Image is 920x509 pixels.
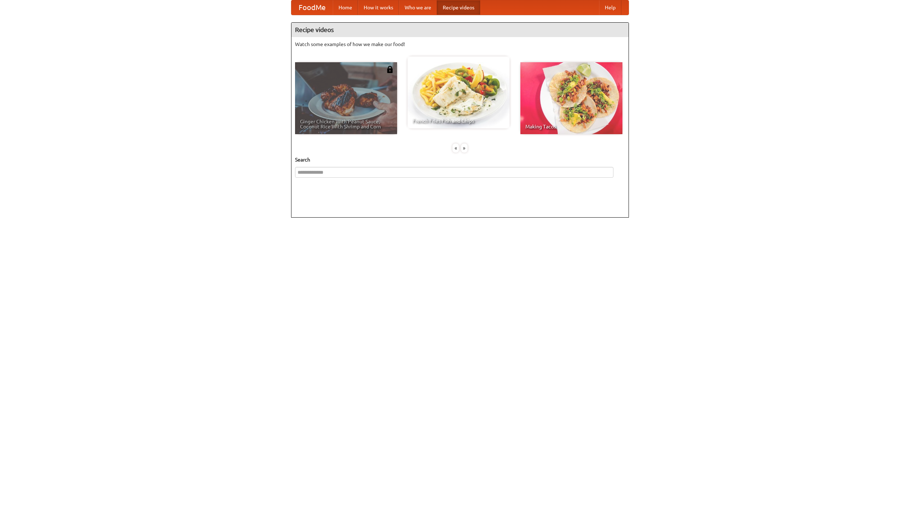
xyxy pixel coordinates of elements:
a: Recipe videos [437,0,480,15]
a: Who we are [399,0,437,15]
h5: Search [295,156,625,163]
p: Watch some examples of how we make our food! [295,41,625,48]
span: Making Tacos [525,124,617,129]
a: Making Tacos [520,62,622,134]
span: French Fries Fish and Chips [413,118,505,123]
h4: Recipe videos [291,23,629,37]
a: Home [333,0,358,15]
div: » [461,144,468,153]
div: « [452,144,459,153]
a: Help [599,0,621,15]
a: FoodMe [291,0,333,15]
a: French Fries Fish and Chips [408,56,510,128]
img: 483408.png [386,66,394,73]
a: How it works [358,0,399,15]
